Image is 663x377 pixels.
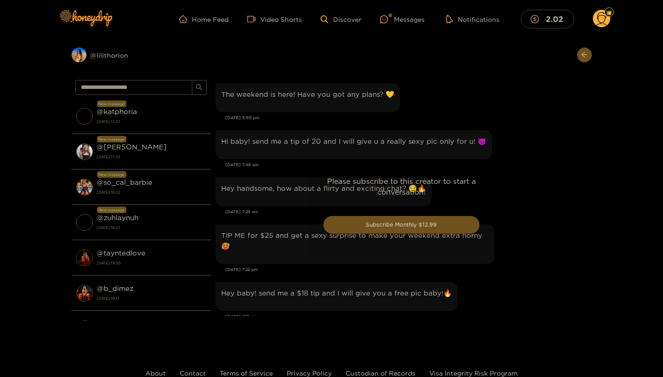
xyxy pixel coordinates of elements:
div: Messages [380,14,425,25]
span: home [179,15,192,23]
button: search [192,80,207,95]
span: search [196,84,203,92]
span: dollar [531,15,544,23]
span: video-camera [247,15,260,23]
img: conversation [76,285,93,302]
a: Visa Integrity Risk Program [429,370,518,377]
a: Custodian of Records [346,370,415,377]
div: New message [97,207,126,213]
img: conversation [76,320,93,337]
button: arrow-left [577,47,592,62]
strong: [DATE] 19:50 [97,259,206,267]
a: Home Feed [179,15,229,23]
div: New message [97,136,126,142]
strong: @ b_dimez [97,284,133,292]
img: conversation [76,179,93,195]
strong: @ mykalaaaa [97,320,141,328]
a: Discover [321,15,361,23]
img: conversation [76,249,93,266]
span: arrow-left [581,51,588,59]
strong: [DATE] 17:25 [97,153,206,161]
strong: @ so_cal_barbie [97,178,152,186]
a: About [145,370,166,377]
a: Terms of Service [220,370,273,377]
strong: [DATE] 17:27 [97,117,206,126]
strong: @ tayntedlove [97,249,145,257]
button: 2.02 [521,10,574,28]
strong: @ [PERSON_NAME] [97,143,167,151]
strong: [DATE] 19:17 [97,294,206,303]
img: conversation [76,143,93,160]
strong: @ zuhlaynuh [97,214,138,222]
button: Notifications [443,14,502,24]
div: @lilithorion [72,47,211,62]
strong: @ katphoria [97,108,137,115]
img: conversation [76,214,93,231]
strong: [DATE] 16:37 [97,223,206,232]
img: conversation [76,108,93,125]
mark: 2.02 [545,14,565,24]
a: Video Shorts [247,15,302,23]
img: Fan Level [606,10,612,15]
div: New message [97,171,126,178]
div: New message [97,101,126,107]
a: Contact [180,370,206,377]
a: Privacy Policy [287,370,332,377]
button: Subscribe Monthly $12.99 [323,216,479,234]
strong: [DATE] 16:55 [97,188,206,196]
p: Please subscribe to this creator to start a conversation! [323,176,479,197]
